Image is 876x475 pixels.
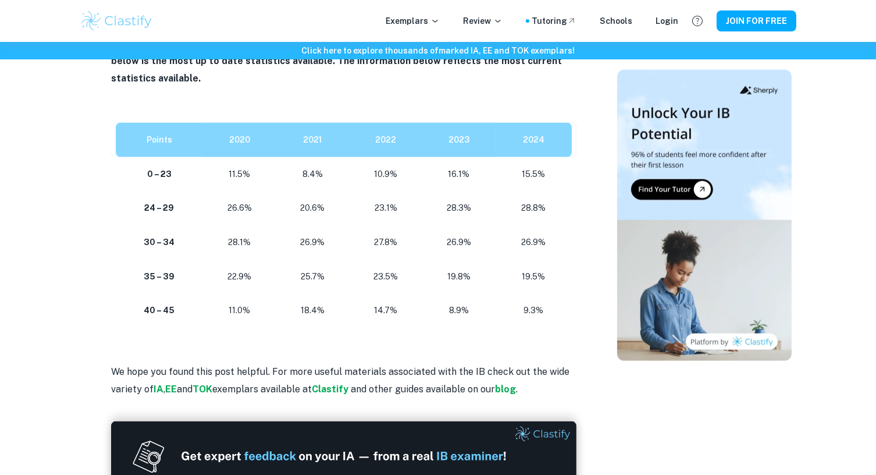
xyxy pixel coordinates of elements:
[717,10,796,31] button: JOIN FOR FREE
[125,132,194,148] p: Points
[688,11,707,31] button: Help and Feedback
[495,384,516,395] a: blog
[154,384,163,395] a: IA
[432,200,486,216] p: 28.3%
[600,15,632,27] a: Schools
[358,303,413,318] p: 14.7%
[386,15,440,27] p: Exemplars
[432,166,486,182] p: 16.1%
[286,235,340,250] p: 26.9%
[193,384,212,395] a: TOK
[144,238,175,247] strong: 30 – 34
[212,235,267,250] p: 28.1%
[358,166,413,182] p: 10.9%
[286,132,340,148] p: 2021
[312,384,351,395] a: Clastify
[286,200,340,216] p: 20.6%
[505,235,562,250] p: 26.9%
[212,303,267,318] p: 11.0%
[312,384,348,395] strong: Clastify
[144,272,175,281] strong: 35 – 39
[358,235,413,250] p: 27.8%
[432,269,486,285] p: 19.8%
[617,70,792,361] img: Thumbnail
[505,269,562,285] p: 19.5%
[358,200,413,216] p: 23.1%
[111,363,576,399] p: We hope you found this post helpful. For more useful materials associated with the IB check out t...
[80,9,154,33] img: Clastify logo
[144,306,175,315] strong: 40 – 45
[358,132,413,148] p: 2022
[505,166,562,182] p: 15.5%
[505,200,562,216] p: 28.8%
[212,200,267,216] p: 26.6%
[432,132,486,148] p: 2023
[358,269,413,285] p: 23.5%
[432,235,486,250] p: 26.9%
[2,44,874,57] h6: Click here to explore thousands of marked IA, EE and TOK exemplars !
[432,303,486,318] p: 8.9%
[212,132,267,148] p: 2020
[656,15,678,27] a: Login
[286,166,340,182] p: 8.4%
[212,269,267,285] p: 22.9%
[505,132,562,148] p: 2024
[165,384,177,395] a: EE
[505,303,562,318] p: 9.3%
[212,166,267,182] p: 11.5%
[286,269,340,285] p: 25.7%
[147,169,172,179] strong: 0 – 23
[144,203,174,212] strong: 24 – 29
[532,15,576,27] a: Tutoring
[286,303,340,318] p: 18.4%
[463,15,503,27] p: Review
